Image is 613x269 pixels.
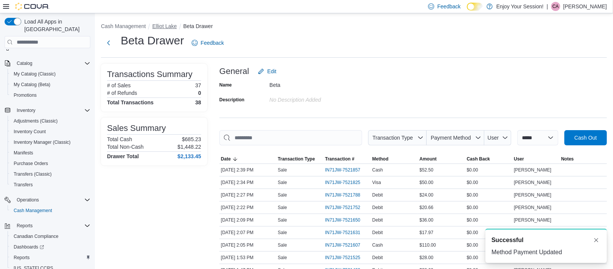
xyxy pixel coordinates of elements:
[269,94,371,103] div: No Description added
[183,23,213,29] button: Beta Drawer
[325,156,354,162] span: Transaction #
[564,130,607,145] button: Cash Out
[325,165,368,175] button: IN71JW-7521857
[484,130,511,145] button: User
[178,153,201,159] h4: $2,133.45
[11,69,90,79] span: My Catalog (Classic)
[467,3,483,11] input: Dark Mode
[198,90,201,96] p: 0
[325,192,360,198] span: IN71JW-7521788
[8,90,93,101] button: Promotions
[11,232,61,241] a: Canadian Compliance
[107,90,137,96] h6: # of Refunds
[11,148,90,157] span: Manifests
[107,70,192,79] h3: Transactions Summary
[2,220,93,231] button: Reports
[465,154,512,164] button: Cash Back
[11,253,90,262] span: Reports
[219,130,362,145] input: This is a search bar. As you type, the results lower in the page will automatically filter.
[14,195,90,205] span: Operations
[325,217,360,223] span: IN71JW-7521650
[488,135,499,141] span: User
[419,217,433,223] span: $36.00
[11,138,90,147] span: Inventory Manager (Classic)
[465,190,512,200] div: $0.00
[419,192,433,198] span: $24.00
[11,242,47,252] a: Dashboards
[514,217,552,223] span: [PERSON_NAME]
[8,126,93,137] button: Inventory Count
[551,2,560,11] div: Chantel Albert
[195,99,201,105] h4: 38
[8,148,93,158] button: Manifests
[278,205,287,211] p: Sale
[11,232,90,241] span: Canadian Compliance
[101,35,116,50] button: Next
[465,178,512,187] div: $0.00
[325,167,360,173] span: IN71JW-7521857
[465,203,512,212] div: $0.00
[419,156,437,162] span: Amount
[14,106,90,115] span: Inventory
[419,230,433,236] span: $17.97
[325,230,360,236] span: IN71JW-7521631
[278,167,287,173] p: Sale
[371,154,418,164] button: Method
[107,124,166,133] h3: Sales Summary
[219,165,276,175] div: [DATE] 2:39 PM
[14,221,90,230] span: Reports
[14,171,52,177] span: Transfers (Classic)
[15,3,49,10] img: Cova
[107,99,154,105] h4: Total Transactions
[465,165,512,175] div: $0.00
[325,205,360,211] span: IN71JW-7521752
[8,169,93,179] button: Transfers (Classic)
[325,255,360,261] span: IN71JW-7521525
[11,116,61,126] a: Adjustments (Classic)
[14,221,36,230] button: Reports
[219,178,276,187] div: [DATE] 2:34 PM
[418,154,465,164] button: Amount
[465,216,512,225] div: $0.00
[219,203,276,212] div: [DATE] 2:22 PM
[372,192,383,198] span: Debit
[17,60,32,66] span: Catalog
[563,2,607,11] p: [PERSON_NAME]
[121,33,184,48] h1: Beta Drawer
[372,179,381,186] span: Visa
[276,154,323,164] button: Transaction Type
[11,253,33,262] a: Reports
[592,236,601,245] button: Dismiss toast
[14,255,30,261] span: Reports
[8,116,93,126] button: Adjustments (Classic)
[195,82,201,88] p: 37
[419,255,433,261] span: $28.00
[189,35,227,50] a: Feedback
[8,252,93,263] button: Reports
[325,242,360,248] span: IN71JW-7521607
[11,127,49,136] a: Inventory Count
[325,241,368,250] button: IN71JW-7521607
[219,253,276,262] div: [DATE] 1:53 PM
[492,248,601,257] div: Method Payment Updated
[372,230,383,236] span: Debit
[325,178,368,187] button: IN71JW-7521825
[8,179,93,190] button: Transfers
[17,107,35,113] span: Inventory
[2,195,93,205] button: Operations
[419,205,433,211] span: $20.66
[325,179,360,186] span: IN71JW-7521825
[219,154,276,164] button: Date
[221,156,231,162] span: Date
[278,255,287,261] p: Sale
[8,79,93,90] button: My Catalog (Beta)
[14,195,42,205] button: Operations
[14,233,58,239] span: Canadian Compliance
[14,244,44,250] span: Dashboards
[8,158,93,169] button: Purchase Orders
[278,217,287,223] p: Sale
[278,242,287,248] p: Sale
[325,228,368,237] button: IN71JW-7521631
[11,80,90,89] span: My Catalog (Beta)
